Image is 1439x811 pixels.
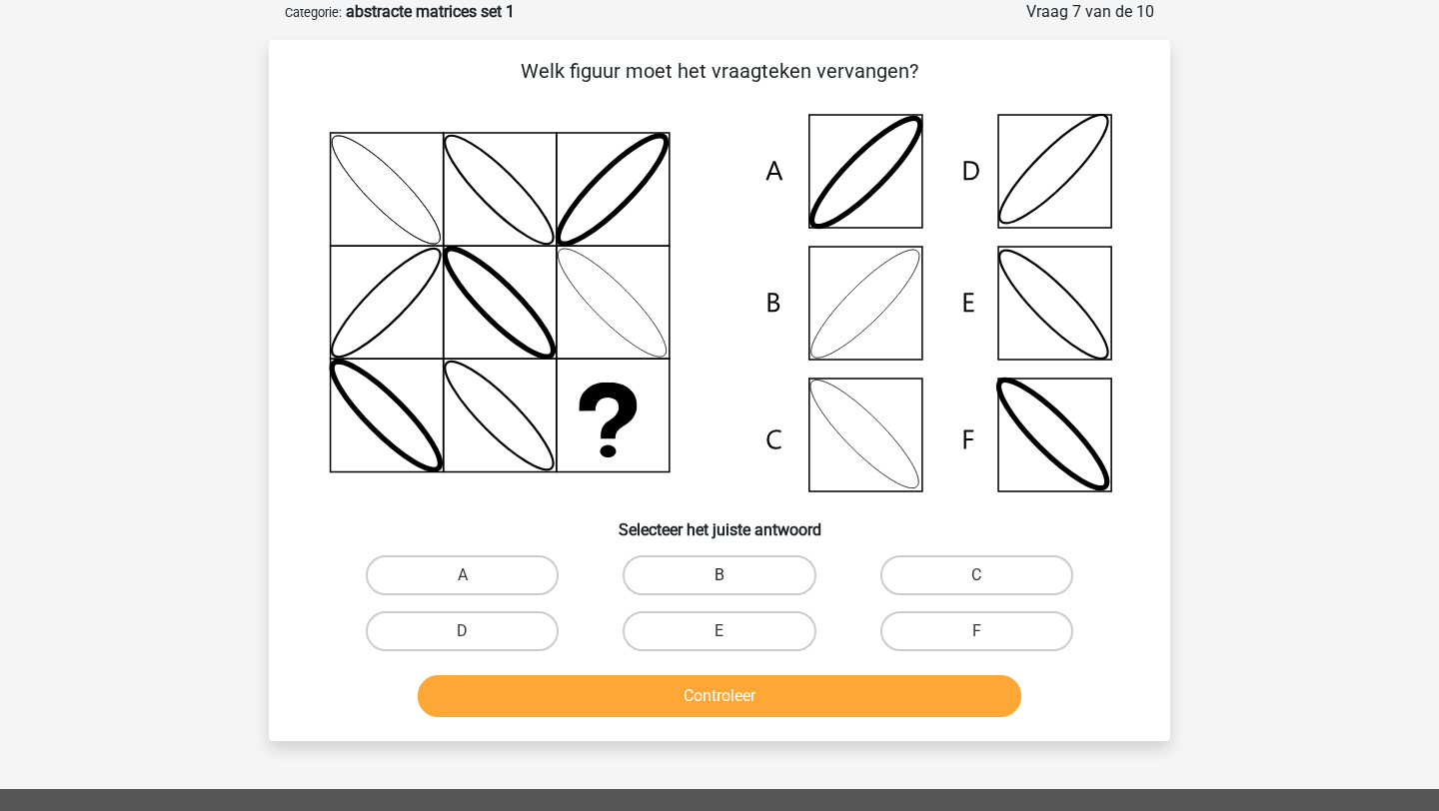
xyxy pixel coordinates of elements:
label: A [366,555,559,595]
h6: Selecteer het juiste antwoord [301,504,1138,539]
p: Welk figuur moet het vraagteken vervangen? [301,56,1138,86]
label: E [623,611,815,651]
strong: abstracte matrices set 1 [346,2,515,21]
label: D [366,611,559,651]
label: B [623,555,815,595]
button: Controleer [418,675,1022,717]
label: C [880,555,1073,595]
label: F [880,611,1073,651]
small: Categorie: [285,5,342,20]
